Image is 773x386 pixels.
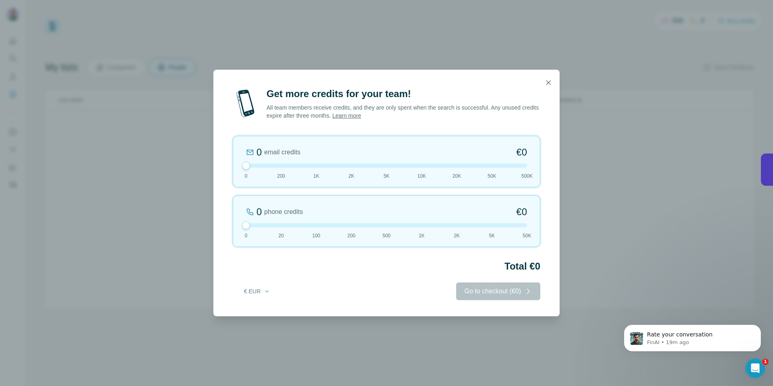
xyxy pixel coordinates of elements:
h2: Total €0 [233,260,540,273]
span: 20 [279,232,284,239]
div: 0 [256,205,262,218]
span: 200 [347,232,355,239]
span: 500 [382,232,391,239]
div: 0 [256,146,262,159]
span: 1 [762,359,769,365]
span: 500K [521,172,533,180]
span: 50K [488,172,496,180]
p: All team members receive credits, and they are only spent when the search is successful. Any unus... [267,104,540,120]
span: 100 [312,232,320,239]
img: mobile-phone [233,87,258,120]
span: 200 [277,172,285,180]
span: €0 [516,146,527,159]
iframe: Intercom live chat [746,359,765,378]
span: €0 [516,205,527,218]
button: € EUR [238,284,276,299]
span: email credits [264,147,300,157]
span: 50K [523,232,531,239]
span: 10K [418,172,426,180]
span: 0 [245,232,248,239]
span: 1K [419,232,425,239]
span: phone credits [264,207,303,217]
span: 2K [454,232,460,239]
a: Learn more [332,112,361,119]
span: 5K [489,232,495,239]
span: 5K [384,172,390,180]
span: 2K [348,172,354,180]
span: 1K [313,172,319,180]
iframe: Intercom notifications message [612,308,773,364]
span: 0 [245,172,248,180]
span: 20K [453,172,461,180]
